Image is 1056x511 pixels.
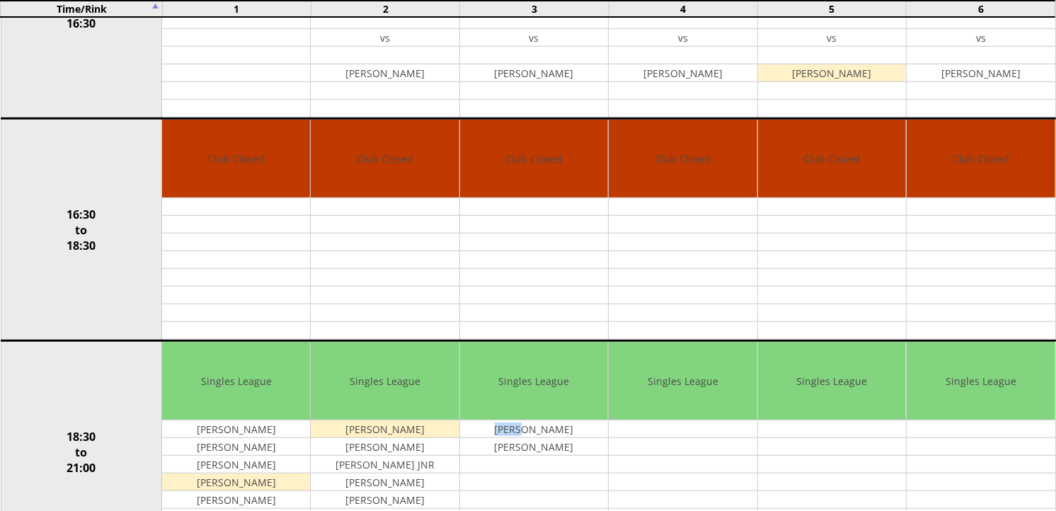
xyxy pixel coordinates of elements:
td: [PERSON_NAME] [311,491,459,509]
td: Singles League [460,342,608,420]
td: [PERSON_NAME] [907,64,1055,82]
td: [PERSON_NAME] [311,438,459,456]
td: Time/Rink [1,1,162,17]
td: Club Closed [758,120,906,198]
td: Singles League [162,342,310,420]
td: [PERSON_NAME] [758,64,906,82]
td: [PERSON_NAME] [311,64,459,82]
td: [PERSON_NAME] [162,456,310,473]
td: [PERSON_NAME] [162,420,310,438]
td: [PERSON_NAME] JNR [311,456,459,473]
td: Singles League [758,342,906,420]
td: 4 [609,1,757,17]
td: Club Closed [460,120,608,198]
td: vs [460,29,608,47]
td: Singles League [311,342,459,420]
td: vs [609,29,757,47]
td: Club Closed [311,120,459,198]
td: Club Closed [907,120,1055,198]
td: 5 [757,1,906,17]
td: [PERSON_NAME] [311,420,459,438]
td: Club Closed [162,120,310,198]
td: [PERSON_NAME] [162,438,310,456]
td: [PERSON_NAME] [609,64,757,82]
td: [PERSON_NAME] [460,438,608,456]
td: Singles League [609,342,757,420]
td: [PERSON_NAME] [460,420,608,438]
td: 1 [162,1,311,17]
td: 6 [907,1,1055,17]
td: 2 [311,1,460,17]
td: vs [907,29,1055,47]
td: vs [758,29,906,47]
td: [PERSON_NAME] [311,473,459,491]
td: [PERSON_NAME] [460,64,608,82]
td: Club Closed [609,120,757,198]
td: [PERSON_NAME] [162,491,310,509]
td: 3 [460,1,609,17]
td: [PERSON_NAME] [162,473,310,491]
td: vs [311,29,459,47]
td: Singles League [907,342,1055,420]
td: 16:30 to 18:30 [1,119,162,341]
